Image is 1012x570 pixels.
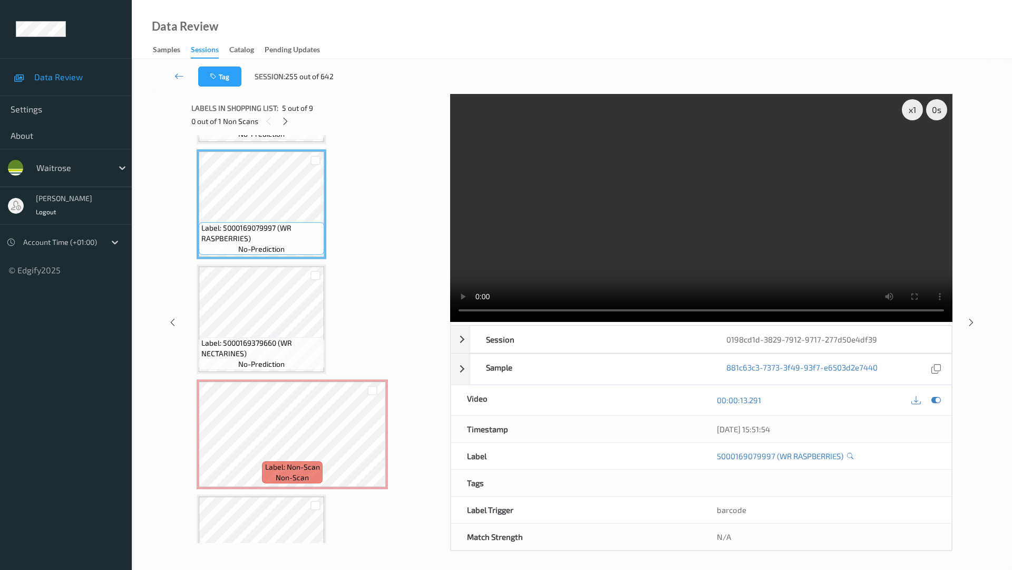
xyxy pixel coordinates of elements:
[191,43,229,59] a: Sessions
[238,244,285,254] span: no-prediction
[711,326,951,353] div: 0198cd1d-3829-7912-9717-277d50e4df39
[201,338,322,359] span: Label: 5000169379660 (WR NECTARINES)
[265,44,320,58] div: Pending Updates
[926,99,947,120] div: 0 s
[198,66,241,87] button: Tag
[229,44,254,58] div: Catalog
[726,362,878,376] a: 881c63c3-7373-3f49-93f7-e6503d2e7440
[470,354,711,384] div: Sample
[229,43,265,58] a: Catalog
[191,103,278,113] span: Labels in shopping list:
[191,115,443,128] div: 0 out of 1 Non Scans
[152,21,218,32] div: Data Review
[701,524,951,550] div: N/A
[451,416,702,442] div: Timestamp
[451,443,702,469] div: Label
[191,44,219,59] div: Sessions
[470,326,711,353] div: Session
[285,71,334,82] span: 255 out of 642
[153,43,191,58] a: Samples
[451,385,702,415] div: Video
[255,71,285,82] span: Session:
[451,497,702,523] div: Label Trigger
[153,44,180,58] div: Samples
[451,470,702,496] div: Tags
[717,424,936,434] div: [DATE] 15:51:54
[265,462,320,472] span: Label: Non-Scan
[265,43,330,58] a: Pending Updates
[701,497,951,523] div: barcode
[451,354,952,385] div: Sample881c63c3-7373-3f49-93f7-e6503d2e7440
[717,451,843,461] a: 5000169079997 (WR RASPBERRIES)
[282,103,313,113] span: 5 out of 9
[201,223,322,244] span: Label: 5000169079997 (WR RASPBERRIES)
[451,524,702,550] div: Match Strength
[717,395,761,405] a: 00:00:13.291
[451,326,952,353] div: Session0198cd1d-3829-7912-9717-277d50e4df39
[276,472,309,483] span: non-scan
[902,99,923,120] div: x 1
[238,359,285,369] span: no-prediction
